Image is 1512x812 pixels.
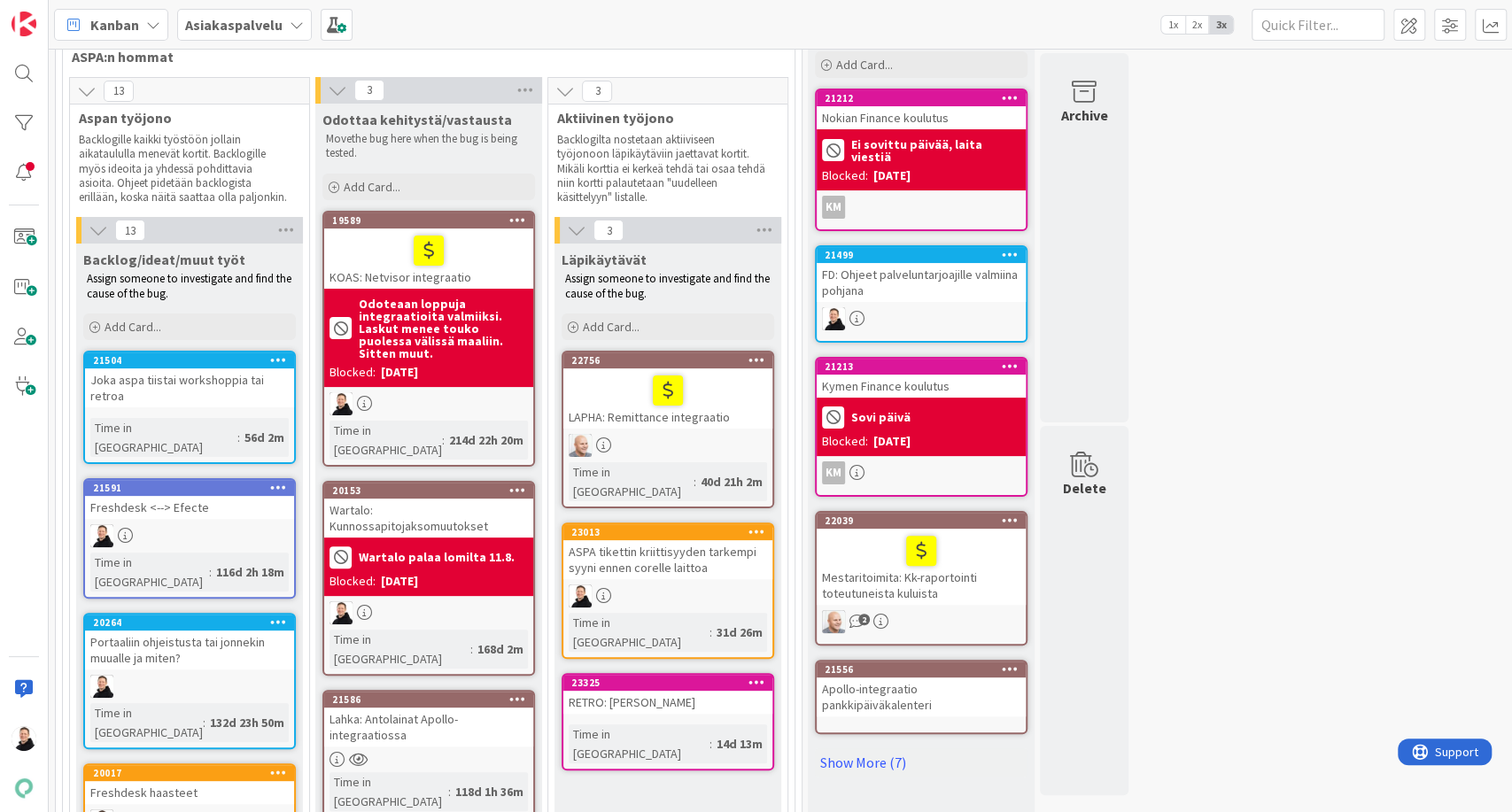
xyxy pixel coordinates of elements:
span: : [470,639,473,659]
span: 13 [104,81,134,102]
div: 20153 [332,484,533,497]
div: AN [324,601,533,624]
b: Odoteaan loppuja integraatioita valmiiksi. Laskut menee touko puolessa välissä maaliin. Sitten muut. [359,298,528,360]
div: KM [822,196,845,219]
span: Odottaa kehitystä/vastausta [322,111,512,128]
b: Wartalo palaa lomilta 11.8. [359,551,515,563]
div: Lahka: Antolainat Apollo-integraatiossa [324,708,533,746]
div: Joka aspa tiistai workshoppia tai retroa [85,368,294,407]
div: Time in [GEOGRAPHIC_DATA] [330,630,470,669]
div: Portaaliin ohjeistusta tai jonnekin muualle ja miten? [85,630,294,669]
img: AN [90,524,113,547]
span: Move [326,131,352,146]
span: 3x [1209,16,1233,34]
p: Backlogille kaikki työstöön jollain aikataululla menevät kortit. Backlogille myös ideoita ja yhde... [79,133,288,205]
div: 21499 [817,247,1026,263]
div: 23013 [571,526,772,538]
div: 22756LAPHA: Remittance integraatio [563,352,772,429]
input: Quick Filter... [1252,9,1384,41]
div: NG [563,434,772,457]
div: Time in [GEOGRAPHIC_DATA] [90,703,203,742]
span: 1x [1161,16,1185,34]
span: : [448,782,451,801]
div: AN [85,524,294,547]
span: Backlog/ideat/muut työt [83,251,245,268]
div: 168d 2m [473,639,528,659]
div: Blocked: [822,432,868,451]
div: Time in [GEOGRAPHIC_DATA] [90,553,209,592]
div: 21213 [825,360,1026,373]
span: : [203,713,205,732]
div: 23013 [563,524,772,540]
div: [DATE] [381,572,418,591]
span: 2 [858,614,870,625]
div: 21212Nokian Finance koulutus [817,90,1026,129]
img: AN [569,584,592,607]
a: Show More (7) [815,748,1027,777]
div: 21556Apollo-integraatio pankkipäiväkalenteri [817,661,1026,716]
div: 20264Portaaliin ohjeistusta tai jonnekin muualle ja miten? [85,615,294,669]
div: 21591Freshdesk <--> Efecte [85,480,294,519]
div: AN [85,675,294,698]
div: 21212 [817,90,1026,106]
div: 21504 [85,352,294,368]
div: 23325 [571,677,772,689]
div: AN [817,307,1026,330]
span: ASPA:n hommat [72,48,772,66]
img: avatar [12,776,36,800]
div: FD: Ohjeet palveluntarjoajille valmiina pohjana [817,263,1026,302]
span: 2x [1185,16,1209,34]
div: Time in [GEOGRAPHIC_DATA] [90,418,237,457]
div: 21586Lahka: Antolainat Apollo-integraatiossa [324,692,533,746]
b: Ei sovittu päivää, laita viestiä [851,138,1020,163]
div: 56d 2m [240,428,289,447]
div: 19589 [324,213,533,228]
img: Visit kanbanzone.com [12,12,36,36]
div: [DATE] [873,166,911,185]
div: Time in [GEOGRAPHIC_DATA] [569,724,709,763]
div: 23013ASPA tikettin kriittisyyden tarkempi syyni ennen corelle laittoa [563,524,772,579]
div: 19589 [332,214,533,227]
div: 40d 21h 2m [696,472,767,491]
div: 21586 [332,693,533,706]
div: 20264 [85,615,294,630]
div: 21213 [817,359,1026,375]
div: RETRO: [PERSON_NAME] [563,691,772,714]
img: NG [822,610,845,633]
div: 21212 [825,92,1026,104]
div: Apollo-integraatio pankkipäiväkalenteri [817,677,1026,716]
span: : [237,428,240,447]
span: 3 [354,80,384,101]
div: KM [817,196,1026,219]
div: KM [817,461,1026,484]
span: : [709,734,712,754]
div: 22039 [817,513,1026,529]
p: Backlogilta nostetaan aktiiviseen työjonoon läpikäytäviin jaettavat kortit. Mikäli korttia ei ker... [557,133,766,205]
img: AN [330,601,353,624]
div: Blocked: [822,166,868,185]
div: Time in [GEOGRAPHIC_DATA] [569,462,694,501]
div: 132d 23h 50m [205,713,289,732]
div: Nokian Finance koulutus [817,106,1026,129]
div: NG [817,610,1026,633]
span: : [694,472,696,491]
span: Add Card... [344,179,400,195]
div: 21591 [93,482,294,494]
div: 22756 [563,352,772,368]
div: 20017 [85,765,294,781]
div: 21504Joka aspa tiistai workshoppia tai retroa [85,352,294,407]
div: 214d 22h 20m [445,430,528,450]
div: 21213Kymen Finance koulutus [817,359,1026,398]
div: Freshdesk <--> Efecte [85,496,294,519]
span: : [709,623,712,642]
div: 20153 [324,483,533,499]
span: Assign someone to investigate and find the cause of the bug. [565,271,772,300]
span: : [209,562,212,582]
span: Add Card... [583,319,640,335]
div: Time in [GEOGRAPHIC_DATA] [569,613,709,652]
div: 23325 [563,675,772,691]
span: 13 [115,220,145,241]
div: 22039Mestaritoimita: Kk-raportointi toteutuneista kuluista [817,513,1026,605]
div: 31d 26m [712,623,767,642]
img: NG [569,434,592,457]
